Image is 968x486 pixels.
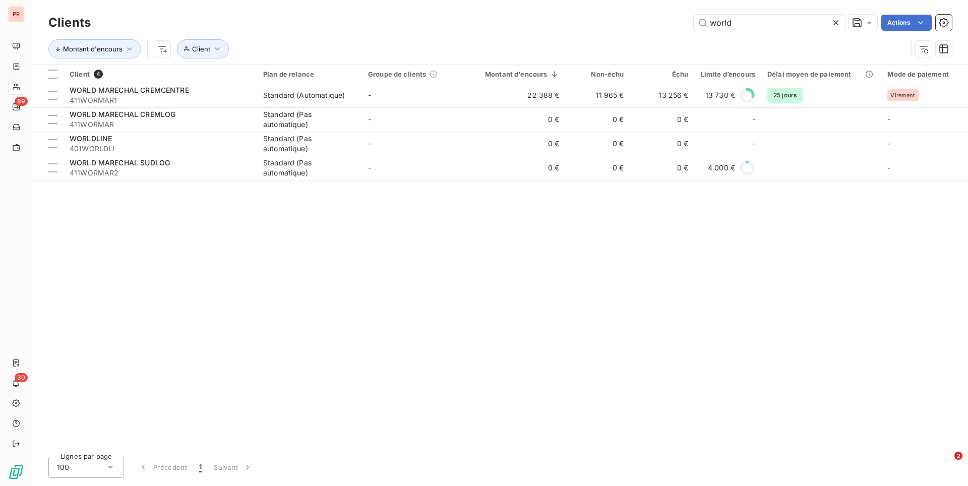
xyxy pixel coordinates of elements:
button: 1 [193,457,208,478]
span: 1 [199,462,202,472]
span: WORLD MARECHAL CREMLOG [70,110,175,118]
img: Logo LeanPay [8,464,24,480]
td: 22 388 € [467,83,566,107]
div: PR [8,6,24,22]
td: 0 € [566,156,630,180]
div: Standard (Pas automatique) [263,109,356,130]
span: - [752,139,755,149]
span: - [368,139,371,148]
div: Plan de relance [263,70,356,78]
td: 0 € [566,132,630,156]
div: Mode de paiement [887,70,960,78]
td: 0 € [630,132,695,156]
span: 89 [15,97,28,106]
div: Standard (Pas automatique) [263,158,356,178]
div: Échu [636,70,689,78]
div: Non-échu [572,70,624,78]
span: WORLDLINE [70,134,112,143]
div: Standard (Pas automatique) [263,134,356,154]
h3: Clients [48,14,91,32]
span: - [368,91,371,99]
span: - [752,114,755,125]
span: - [887,115,890,124]
td: 0 € [467,156,566,180]
div: Standard (Automatique) [263,90,345,100]
span: 4 [94,70,103,79]
span: 25 jours [767,88,803,103]
span: 2 [954,452,962,460]
span: 411WORMAR2 [70,168,251,178]
button: Actions [881,15,932,31]
td: 13 256 € [630,83,695,107]
button: Précédent [132,457,193,478]
span: WORLD MARECHAL SUDLOG [70,158,170,167]
span: Client [192,45,210,53]
span: Montant d'encours [63,45,123,53]
span: - [368,115,371,124]
button: Suivant [208,457,259,478]
span: 401WORLDLI [70,144,251,154]
iframe: Intercom live chat [934,452,958,476]
div: Montant d'encours [473,70,560,78]
td: 0 € [467,107,566,132]
button: Montant d'encours [48,39,141,58]
td: 0 € [630,156,695,180]
button: Client [177,39,229,58]
span: 13 730 € [705,90,735,100]
span: 4 000 € [708,163,735,173]
span: - [887,163,890,172]
span: - [887,139,890,148]
span: Groupe de clients [368,70,427,78]
td: 0 € [467,132,566,156]
input: Rechercher [694,15,845,31]
span: 30 [15,373,28,382]
td: 11 965 € [566,83,630,107]
div: Délai moyen de paiement [767,70,875,78]
span: Virement [890,92,915,98]
td: 0 € [566,107,630,132]
span: Client [70,70,90,78]
div: Limite d’encours [701,70,755,78]
td: 0 € [630,107,695,132]
span: 411WORMAR [70,119,251,130]
span: 100 [57,462,69,472]
span: WORLD MARECHAL CREMCENTRE [70,86,189,94]
span: - [368,163,371,172]
span: 411WORMAR1 [70,95,251,105]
